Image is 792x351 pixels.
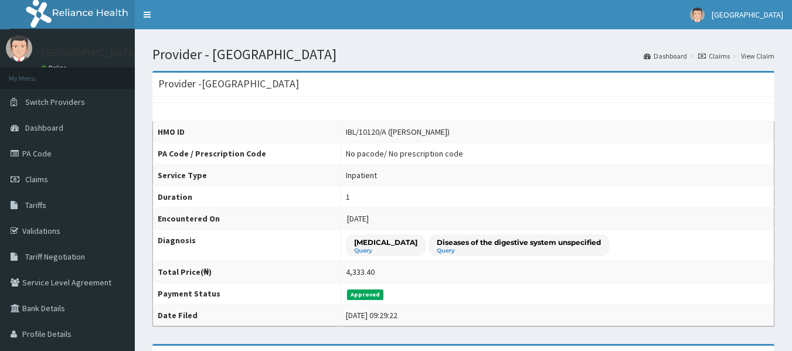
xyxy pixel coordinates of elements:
[158,79,299,89] h3: Provider - [GEOGRAPHIC_DATA]
[153,230,341,261] th: Diagnosis
[25,200,46,210] span: Tariffs
[346,191,350,203] div: 1
[153,143,341,165] th: PA Code / Prescription Code
[741,51,774,61] a: View Claim
[698,51,730,61] a: Claims
[153,165,341,186] th: Service Type
[152,47,774,62] h1: Provider - [GEOGRAPHIC_DATA]
[437,237,601,247] p: Diseases of the digestive system unspecified
[41,64,69,72] a: Online
[712,9,783,20] span: [GEOGRAPHIC_DATA]
[346,309,397,321] div: [DATE] 09:29:22
[25,174,48,185] span: Claims
[346,148,463,159] div: No pacode / No prescription code
[346,126,450,138] div: IBL/10120/A ([PERSON_NAME])
[347,213,369,224] span: [DATE]
[437,248,601,254] small: Query
[153,261,341,283] th: Total Price(₦)
[153,305,341,326] th: Date Filed
[346,266,375,278] div: 4,333.40
[153,186,341,208] th: Duration
[354,248,417,254] small: Query
[644,51,687,61] a: Dashboard
[347,289,384,300] span: Approved
[25,97,85,107] span: Switch Providers
[25,251,85,262] span: Tariff Negotiation
[41,47,138,58] p: [GEOGRAPHIC_DATA]
[6,35,32,62] img: User Image
[153,208,341,230] th: Encountered On
[25,122,63,133] span: Dashboard
[153,283,341,305] th: Payment Status
[346,169,377,181] div: Inpatient
[354,237,417,247] p: [MEDICAL_DATA]
[690,8,705,22] img: User Image
[153,121,341,143] th: HMO ID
